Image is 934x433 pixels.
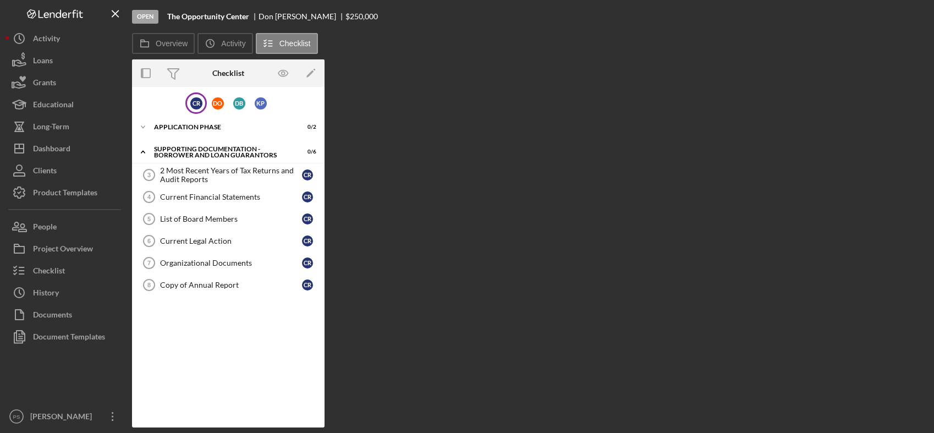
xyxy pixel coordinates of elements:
label: Checklist [279,39,311,48]
div: Application Phase [154,124,289,130]
label: Activity [221,39,245,48]
a: 8Copy of Annual ReportCR [138,274,319,296]
div: C R [302,257,313,268]
button: Overview [132,33,195,54]
div: Clients [33,160,57,184]
button: Checklist [256,33,318,54]
div: Documents [33,304,72,328]
div: D B [233,97,245,109]
div: People [33,216,57,240]
div: History [33,282,59,306]
button: Activity [6,28,127,50]
div: Document Templates [33,326,105,350]
button: History [6,282,127,304]
div: Organizational Documents [160,259,302,267]
button: PS[PERSON_NAME] [6,405,127,427]
tspan: 4 [147,194,151,200]
button: Grants [6,72,127,94]
text: PS [13,414,20,420]
div: C R [302,213,313,224]
a: 7Organizational DocumentsCR [138,252,319,274]
button: Document Templates [6,326,127,348]
div: Long-Term [33,116,69,140]
div: List of Board Members [160,215,302,223]
div: C R [302,169,313,180]
div: Supporting Documentation - Borrower and Loan Guarantors [154,146,289,158]
a: 32 Most Recent Years of Tax Returns and Audit ReportsCR [138,164,319,186]
div: [PERSON_NAME] [28,405,99,430]
button: Long-Term [6,116,127,138]
div: C R [190,97,202,109]
div: K P [255,97,267,109]
button: People [6,216,127,238]
div: Dashboard [33,138,70,162]
button: Checklist [6,260,127,282]
div: Current Legal Action [160,237,302,245]
button: Educational [6,94,127,116]
button: Documents [6,304,127,326]
div: Product Templates [33,182,97,206]
div: 0 / 2 [296,124,316,130]
div: Checklist [33,260,65,284]
tspan: 3 [147,172,151,178]
a: 5List of Board MembersCR [138,208,319,230]
a: 4Current Financial StatementsCR [138,186,319,208]
div: Grants [33,72,56,96]
div: C R [302,279,313,291]
div: Project Overview [33,238,93,262]
div: Checklist [212,69,244,78]
div: 2 Most Recent Years of Tax Returns and Audit Reports [160,166,302,184]
b: The Opportunity Center [167,12,249,21]
div: Activity [33,28,60,52]
div: C R [302,191,313,202]
div: C R [302,235,313,246]
div: 0 / 6 [296,149,316,155]
tspan: 7 [147,260,151,266]
tspan: 8 [147,282,151,288]
div: Copy of Annual Report [160,281,302,289]
button: Product Templates [6,182,127,204]
tspan: 5 [147,216,151,222]
div: Open [132,10,158,24]
button: Activity [197,33,252,54]
a: 6Current Legal ActionCR [138,230,319,252]
div: Loans [33,50,53,74]
label: Overview [156,39,188,48]
button: Dashboard [6,138,127,160]
div: Current Financial Statements [160,193,302,201]
div: Educational [33,94,74,118]
tspan: 6 [147,238,151,244]
button: Clients [6,160,127,182]
button: Loans [6,50,127,72]
iframe: Intercom live chat [897,385,923,411]
div: D O [212,97,224,109]
span: $250,000 [345,12,378,21]
button: Project Overview [6,238,127,260]
div: Don [PERSON_NAME] [259,12,345,21]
